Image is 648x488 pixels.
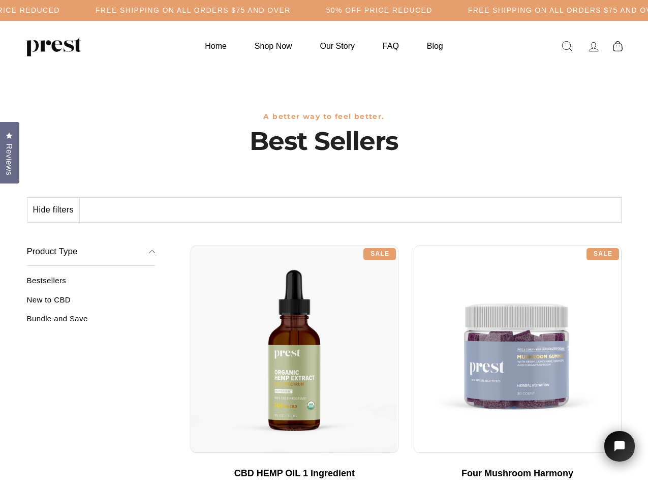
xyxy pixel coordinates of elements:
a: Blog [414,36,456,56]
ul: Primary [192,36,455,56]
h5: Free Shipping on all orders $75 and over [96,6,291,15]
a: Shop Now [242,36,305,56]
a: Bestsellers [27,276,156,293]
a: Bundle and Save [27,314,156,331]
a: FAQ [370,36,412,56]
div: Sale [587,248,619,260]
button: Hide filters [27,198,80,222]
a: Home [192,36,239,56]
h5: 50% OFF PRICE REDUCED [326,6,433,15]
div: Sale [363,248,396,260]
a: Our Story [307,36,367,56]
img: PREST ORGANICS [25,36,81,56]
button: Product Type [27,238,156,266]
h1: Best Sellers [27,126,622,157]
span: Reviews [3,143,16,175]
div: Four Mushroom Harmony [424,468,611,479]
iframe: Tidio Chat [591,417,648,488]
a: New to CBD [27,295,156,312]
h3: A better way to feel better. [27,112,622,121]
div: CBD HEMP OIL 1 Ingredient [201,468,388,479]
